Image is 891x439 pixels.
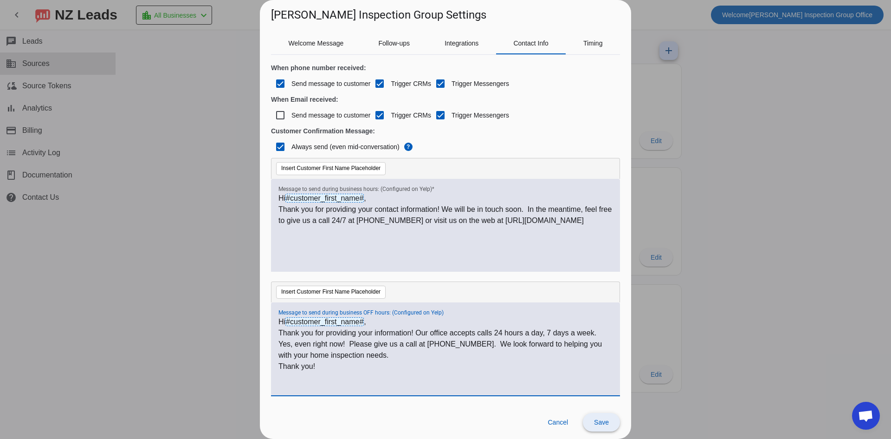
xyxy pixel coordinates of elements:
[278,316,613,328] p: Hi ,
[404,143,413,151] span: ?
[450,111,509,120] label: Trigger Messengers
[290,79,370,88] label: Send message to customer
[389,111,431,120] label: Trigger СRMs
[276,162,386,175] button: Insert Customer First Name Placeholder
[276,286,386,299] button: Insert Customer First Name Placeholder
[278,204,613,226] p: Thank you for providing your contact information! We will be in touch soon. In the meantime, feel...
[285,194,364,203] span: #customer_first_name#
[852,402,880,430] div: Open chat
[450,79,509,88] label: Trigger Messengers
[290,142,400,151] label: Always send (even mid-conversation)
[583,40,603,46] span: Timing
[289,40,344,46] span: Welcome Message
[278,193,613,204] p: Hi ,
[290,111,370,120] label: Send message to customer
[445,40,478,46] span: Integrations
[548,419,568,426] span: Cancel
[540,413,575,432] button: Cancel
[594,419,609,426] span: Save
[271,63,620,72] h4: When phone number received:
[271,95,620,104] h4: When Email received:
[271,126,620,136] h4: Customer Confirmation Message:
[285,317,364,326] span: #customer_first_name#
[389,79,431,88] label: Trigger СRMs
[513,40,549,46] span: Contact Info
[583,413,620,432] button: Save
[271,7,486,22] h1: [PERSON_NAME] Inspection Group Settings
[278,361,613,372] p: Thank you!
[378,40,410,46] span: Follow-ups
[278,328,613,361] p: Thank you for providing your information! Our office accepts calls 24 hours a day, 7 days a week....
